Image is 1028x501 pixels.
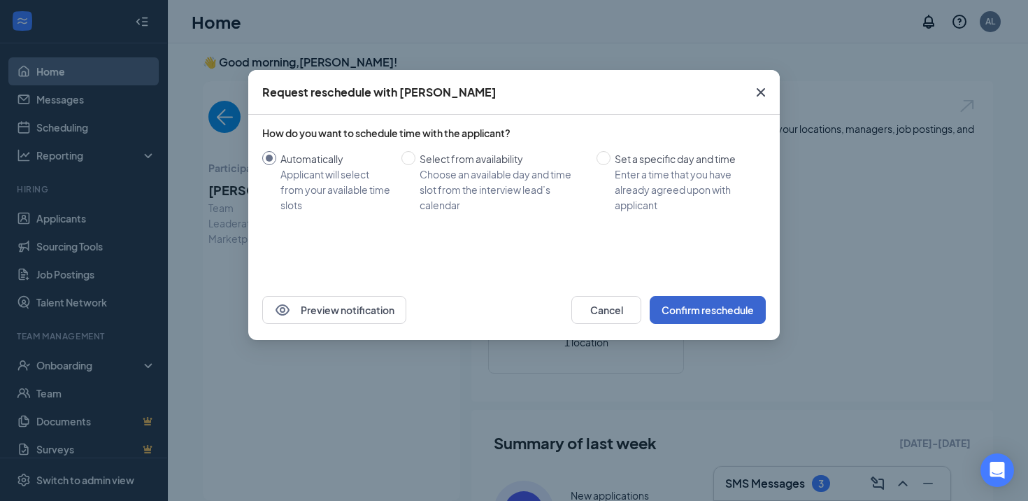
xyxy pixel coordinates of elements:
div: Select from availability [420,151,585,167]
div: Request reschedule with [PERSON_NAME] [262,85,497,100]
button: Cancel [571,296,641,324]
svg: Eye [274,302,291,318]
div: Choose an available day and time slot from the interview lead’s calendar [420,167,585,213]
svg: Cross [752,84,769,101]
button: Close [742,70,780,115]
div: How do you want to schedule time with the applicant? [262,126,766,140]
div: Applicant will select from your available time slots [280,167,390,213]
div: Automatically [280,151,390,167]
button: EyePreview notification [262,296,406,324]
div: Set a specific day and time [615,151,755,167]
div: Open Intercom Messenger [980,453,1014,487]
div: Enter a time that you have already agreed upon with applicant [615,167,755,213]
button: Confirm reschedule [650,296,766,324]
